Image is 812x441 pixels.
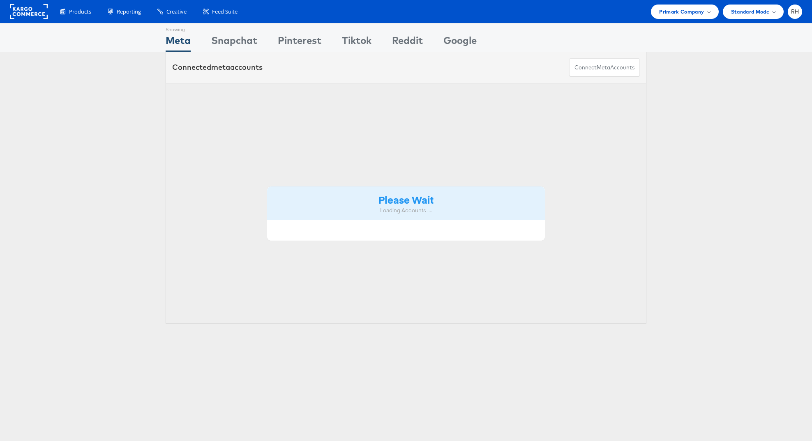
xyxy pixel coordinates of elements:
[597,64,610,71] span: meta
[69,8,91,16] span: Products
[342,33,371,52] div: Tiktok
[443,33,477,52] div: Google
[392,33,423,52] div: Reddit
[166,8,187,16] span: Creative
[569,58,640,77] button: ConnectmetaAccounts
[378,193,434,206] strong: Please Wait
[659,7,704,16] span: Primark Company
[117,8,141,16] span: Reporting
[166,23,191,33] div: Showing
[211,33,257,52] div: Snapchat
[278,33,321,52] div: Pinterest
[273,207,539,214] div: Loading Accounts ....
[211,62,230,72] span: meta
[791,9,799,14] span: RH
[731,7,769,16] span: Standard Mode
[212,8,238,16] span: Feed Suite
[172,62,263,73] div: Connected accounts
[166,33,191,52] div: Meta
